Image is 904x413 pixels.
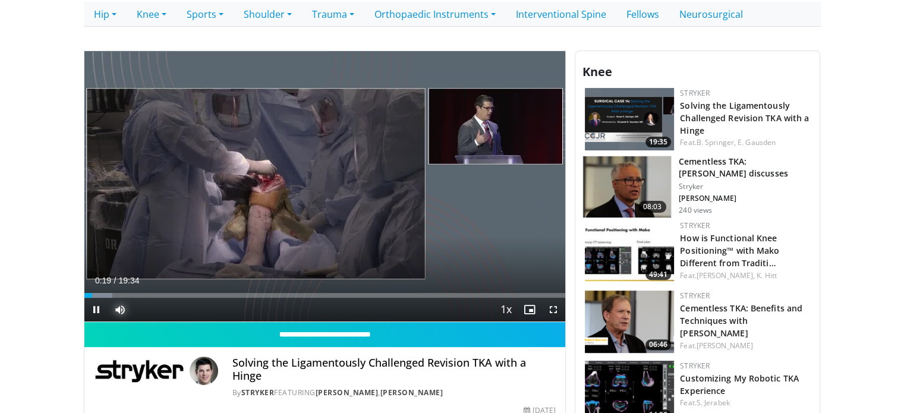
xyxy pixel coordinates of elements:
a: Solving the Ligamentously Challenged Revision TKA with a Hinge [680,100,809,136]
a: Neurosurgical [669,2,753,27]
span: / [114,276,116,285]
a: Trauma [302,2,364,27]
a: 49:41 [585,220,674,283]
button: Playback Rate [494,298,518,321]
a: Sports [177,2,234,27]
img: Avatar [190,357,218,385]
a: Stryker [241,387,275,398]
button: Mute [108,298,132,321]
div: Feat. [680,270,810,281]
p: [PERSON_NAME] [679,194,812,203]
p: Stryker [679,182,812,191]
a: 06:46 [585,291,674,353]
div: Feat. [680,341,810,351]
span: 19:34 [118,276,139,285]
a: 08:03 Cementless TKA: [PERSON_NAME] discusses Stryker [PERSON_NAME] 240 views [582,156,812,219]
a: [PERSON_NAME] [697,341,753,351]
a: How is Functional Knee Positioning™ with Mako Different from Traditi… [680,232,779,269]
a: Stryker [680,361,710,371]
span: 0:19 [95,276,111,285]
img: d0bc407b-43da-4ed6-9d91-ec49560f3b3e.png.150x105_q85_crop-smart_upscale.png [585,88,674,150]
span: 06:46 [645,339,671,350]
button: Enable picture-in-picture mode [518,298,541,321]
span: 49:41 [645,269,671,280]
a: Knee [127,2,177,27]
a: [PERSON_NAME] [380,387,443,398]
p: 240 views [679,206,712,215]
a: B. Springer, [697,137,736,147]
a: K. Hitt [757,270,777,280]
a: [PERSON_NAME] [316,387,379,398]
a: [PERSON_NAME], [697,270,755,280]
div: Feat. [680,398,810,408]
a: Stryker [680,88,710,98]
button: Pause [84,298,108,321]
a: Stryker [680,291,710,301]
button: Fullscreen [541,298,565,321]
a: E. Gausden [738,137,776,147]
a: Cementless TKA: Benefits and Techniques with [PERSON_NAME] [680,302,802,339]
img: 1eb89806-1382-42eb-88ed-0f9308ab43c8.png.150x105_q85_crop-smart_upscale.png [585,291,674,353]
a: Orthopaedic Instruments [364,2,506,27]
div: By FEATURING , [232,387,556,398]
a: Hip [84,2,127,27]
h3: Cementless TKA: [PERSON_NAME] discusses [679,156,812,179]
video-js: Video Player [84,51,566,323]
img: 4e16d745-737f-4681-a5da-d7437b1bb712.150x105_q85_crop-smart_upscale.jpg [583,156,671,218]
a: Interventional Spine [506,2,616,27]
span: 08:03 [638,201,667,213]
img: ffdd9326-d8c6-4f24-b7c0-24c655ed4ab2.150x105_q85_crop-smart_upscale.jpg [585,220,674,283]
h4: Solving the Ligamentously Challenged Revision TKA with a Hinge [232,357,556,382]
a: Customizing My Robotic TKA Experience [680,373,799,396]
a: Stryker [680,220,710,231]
a: S. Jerabek [697,398,730,408]
span: 19:35 [645,137,671,147]
span: Knee [582,64,612,80]
img: Stryker [94,357,185,385]
a: Shoulder [234,2,302,27]
a: Fellows [616,2,669,27]
div: Progress Bar [84,293,566,298]
a: 19:35 [585,88,674,150]
div: Feat. [680,137,810,148]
